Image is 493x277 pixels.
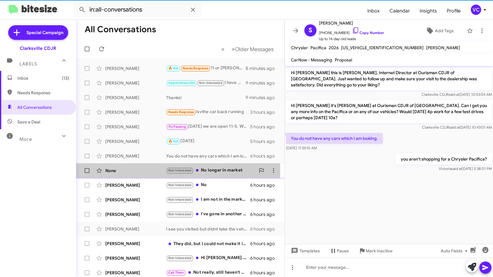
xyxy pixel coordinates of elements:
[85,25,156,34] h1: All Conversations
[166,196,250,203] div: I am not in the market anymore
[168,139,179,143] span: 🔥 Hot
[183,66,208,70] span: Needs Response
[105,80,166,86] div: [PERSON_NAME]
[421,92,492,97] span: Clarksville CDJR [DATE] 10:53:04 AM
[335,57,352,63] span: Proposal
[250,255,280,261] div: 6 hours ago
[74,2,201,17] input: Search
[166,167,255,174] div: No longer in market
[26,29,63,36] span: Special Campaign
[168,81,195,85] span: Appointment Set
[17,75,69,81] span: Inbox
[341,45,424,50] span: [US_VEHICLE_IDENTIFICATION_NUMBER]
[362,2,385,20] a: Inbox
[250,197,280,203] div: 6 hours ago
[246,65,280,71] div: 8 minutes ago
[218,43,277,55] nav: Page navigation example
[168,66,179,70] span: 🔥 Hot
[291,57,332,63] span: CarNow - Messaging
[415,2,442,20] a: Insights
[250,211,280,217] div: 6 hours ago
[426,45,460,50] span: [PERSON_NAME]
[166,79,246,86] div: I have ensured our records ready correctly. Thank you for your business.
[442,2,466,20] a: Profile
[221,45,225,53] span: «
[105,109,166,115] div: [PERSON_NAME]
[218,43,228,55] button: Previous
[166,241,250,247] div: They did, but I could not make it in, unfortunately. I did get a letter in the mail about my loan...
[286,146,317,150] span: [DATE] 11:33:10 AM
[105,211,166,217] div: [PERSON_NAME]
[166,138,250,145] div: [DATE]
[166,269,250,276] div: Not really, still haven't gotten a follow-up call yet.
[329,45,339,50] span: 2026
[422,125,492,130] span: Clarksville CDJR [DATE] 10:43:01 AM
[105,124,166,130] div: [PERSON_NAME]
[385,2,415,20] a: Calendar
[250,241,280,247] div: 6 hours ago
[105,65,166,71] div: [PERSON_NAME]
[290,245,320,256] span: Templates
[166,95,246,101] div: Thanks!
[250,270,280,276] div: 6 hours ago
[166,254,250,261] div: Hi [PERSON_NAME]. I already purchased a vehicle, thanks
[105,226,166,232] div: [PERSON_NAME]
[250,124,280,130] div: 5 hours ago
[19,61,37,67] span: Labels
[168,256,192,260] span: Not-Interested
[168,183,192,187] span: Not-Interested
[250,109,280,115] div: 3 hours ago
[166,182,250,189] div: No
[415,25,464,36] button: Add Tags
[319,27,384,36] span: [PHONE_NUMBER]
[246,95,280,101] div: 9 minutes ago
[168,168,192,172] span: Not-Interested
[105,241,166,247] div: [PERSON_NAME]
[337,245,349,256] span: Pause
[105,95,166,101] div: [PERSON_NAME]
[19,137,32,142] span: More
[168,271,184,275] span: Call Them
[250,182,280,188] div: 6 hours ago
[166,65,246,72] div: 11 or [PERSON_NAME] around there
[310,45,326,50] span: Pacifica
[166,123,250,130] div: [DATE] we are open 11-5. What time might work best for you?
[168,198,192,202] span: Not-Interested
[228,43,277,55] button: Next
[166,109,250,116] div: Isvthe car back running
[366,245,393,256] span: Mark Inactive
[466,5,486,15] button: VC
[286,133,383,144] p: You do not have any cars which I am looking.
[166,226,250,232] div: I see you visited but didnt take the vehcile home!
[319,19,384,27] span: [PERSON_NAME]
[291,45,308,50] span: Chrysler
[105,255,166,261] div: [PERSON_NAME]
[250,153,280,159] div: 6 hours ago
[20,45,56,51] div: Clarksville CDJR
[471,5,481,15] div: VC
[8,25,68,40] a: Special Campaign
[17,104,52,110] span: All Conversations
[250,138,280,144] div: 5 hours ago
[17,90,69,96] span: Needs Response
[168,212,192,216] span: Not-Interested
[105,182,166,188] div: [PERSON_NAME]
[105,153,166,159] div: [PERSON_NAME]
[449,92,459,97] span: said at
[166,153,250,159] div: You do not have any cars which I am looking.
[168,125,186,129] span: Try Pausing
[441,245,470,256] span: Auto Fields
[105,270,166,276] div: [PERSON_NAME]
[451,166,462,171] span: said at
[105,168,166,174] div: None
[352,30,384,35] a: Copy Number
[105,138,166,144] div: [PERSON_NAME]
[439,166,492,171] span: Victoria [DATE] 5:38:01 PM
[199,81,222,85] span: Not-Interested
[166,211,250,218] div: I've gone in another direction. Thanks for you help.
[286,100,492,123] p: Hi [PERSON_NAME] it's [PERSON_NAME] at Ourisman CDJR of [GEOGRAPHIC_DATA]. Can I get you any more...
[168,110,194,114] span: Needs Response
